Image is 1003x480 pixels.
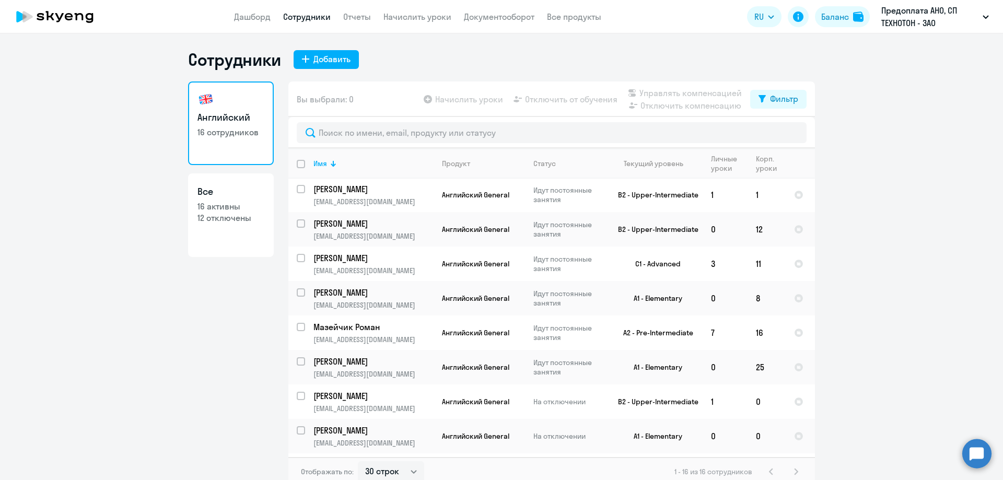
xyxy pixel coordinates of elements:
span: Английский General [442,328,509,337]
span: Английский General [442,397,509,406]
p: [EMAIL_ADDRESS][DOMAIN_NAME] [313,266,433,275]
p: [EMAIL_ADDRESS][DOMAIN_NAME] [313,404,433,413]
td: 12 [748,212,786,247]
div: Фильтр [770,92,798,105]
p: [PERSON_NAME] [313,252,431,264]
a: Начислить уроки [383,11,451,22]
div: Личные уроки [711,154,738,173]
p: [EMAIL_ADDRESS][DOMAIN_NAME] [313,300,433,310]
td: 1 [748,178,786,212]
p: [EMAIL_ADDRESS][DOMAIN_NAME] [313,335,433,344]
td: 0 [748,384,786,419]
td: 0 [748,419,786,453]
button: Предоплата АНО, СП ТЕХНОТОН - ЗАО [876,4,994,29]
button: Добавить [294,50,359,69]
p: 16 активны [197,201,264,212]
button: RU [747,6,782,27]
p: [PERSON_NAME] [313,218,431,229]
p: [PERSON_NAME] [313,287,431,298]
td: 11 [748,247,786,281]
td: A1 - Elementary [605,281,703,315]
td: 8 [748,281,786,315]
a: [PERSON_NAME] [313,390,433,402]
td: A2 - Pre-Intermediate [605,315,703,350]
button: Фильтр [750,90,807,109]
a: [PERSON_NAME] [313,287,433,298]
p: [PERSON_NAME] [313,356,431,367]
span: Английский General [442,259,509,268]
p: 16 сотрудников [197,126,264,138]
button: Балансbalance [815,6,870,27]
span: Английский General [442,431,509,441]
div: Личные уроки [711,154,747,173]
div: Баланс [821,10,849,23]
p: На отключении [533,397,605,406]
span: RU [754,10,764,23]
td: 7 [703,315,748,350]
div: Продукт [442,159,470,168]
p: 12 отключены [197,212,264,224]
a: Документооборот [464,11,534,22]
span: Английский General [442,225,509,234]
span: 1 - 16 из 16 сотрудников [674,467,752,476]
a: Дашборд [234,11,271,22]
td: 0 [703,419,748,453]
td: 16 [748,315,786,350]
p: Идут постоянные занятия [533,185,605,204]
div: Добавить [313,53,351,65]
a: [PERSON_NAME] [313,356,433,367]
div: Корп. уроки [756,154,777,173]
div: Текущий уровень [624,159,683,168]
div: Имя [313,159,327,168]
p: Мазейчик Роман [313,321,431,333]
p: [EMAIL_ADDRESS][DOMAIN_NAME] [313,197,433,206]
p: Идут постоянные занятия [533,254,605,273]
td: A1 - Elementary [605,350,703,384]
td: C1 - Advanced [605,247,703,281]
td: B2 - Upper-Intermediate [605,212,703,247]
span: Вы выбрали: 0 [297,93,354,106]
div: Статус [533,159,556,168]
p: [PERSON_NAME] [313,390,431,402]
div: Корп. уроки [756,154,785,173]
span: Отображать по: [301,467,354,476]
p: [PERSON_NAME] [313,183,431,195]
td: B2 - Upper-Intermediate [605,384,703,419]
td: 3 [703,247,748,281]
p: На отключении [533,431,605,441]
a: Мазейчик Роман [313,321,433,333]
span: Английский General [442,190,509,200]
td: 1 [703,384,748,419]
a: [PERSON_NAME] [313,425,433,436]
td: 0 [703,350,748,384]
a: Отчеты [343,11,371,22]
td: B2 - Upper-Intermediate [605,178,703,212]
a: Все продукты [547,11,601,22]
div: Текущий уровень [614,159,702,168]
p: Идут постоянные занятия [533,358,605,377]
div: Статус [533,159,605,168]
h1: Сотрудники [188,49,281,70]
input: Поиск по имени, email, продукту или статусу [297,122,807,143]
p: Идут постоянные занятия [533,220,605,239]
p: [EMAIL_ADDRESS][DOMAIN_NAME] [313,369,433,379]
h3: Английский [197,111,264,124]
td: A1 - Elementary [605,419,703,453]
a: Сотрудники [283,11,331,22]
p: Идут постоянные занятия [533,289,605,308]
p: Идут постоянные занятия [533,323,605,342]
div: Имя [313,159,433,168]
img: balance [853,11,864,22]
a: [PERSON_NAME] [313,252,433,264]
td: 25 [748,350,786,384]
td: 0 [703,212,748,247]
a: Все16 активны12 отключены [188,173,274,257]
p: [EMAIL_ADDRESS][DOMAIN_NAME] [313,438,433,448]
span: Английский General [442,362,509,372]
td: 0 [703,281,748,315]
h3: Все [197,185,264,198]
div: Продукт [442,159,524,168]
span: Английский General [442,294,509,303]
img: english [197,91,214,108]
